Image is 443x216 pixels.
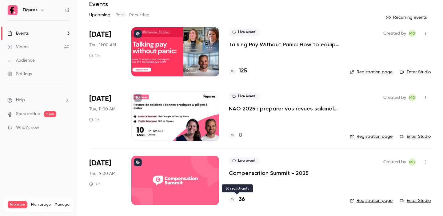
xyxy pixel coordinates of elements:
[89,42,116,48] span: Thu, 11:00 AM
[115,10,124,20] button: Past
[44,111,56,117] span: new
[89,106,115,112] span: Tue, 11:00 AM
[89,53,100,58] div: 1 h
[239,195,245,204] h4: 36
[7,44,29,50] div: Videos
[16,97,25,103] span: Help
[409,158,415,166] span: MG
[409,30,415,37] span: MG
[229,157,259,164] span: Live event
[89,91,122,141] div: Oct 7 Tue, 11:00 AM (Europe/Paris)
[229,131,242,140] a: 0
[239,67,247,75] h4: 125
[89,182,101,187] div: 7 h
[89,171,115,177] span: Thu, 9:00 AM
[16,111,40,117] a: SpeakerHub
[54,202,69,207] a: Manage
[383,94,406,101] span: Created by
[8,201,27,208] span: Premium
[229,105,340,112] a: NAO 2025 : préparer vos revues salariales et renforcer le dialogue social
[89,94,111,104] span: [DATE]
[89,158,111,168] span: [DATE]
[31,202,51,207] span: Plan usage
[89,10,110,20] button: Upcoming
[409,158,416,166] span: Mégane Gateau
[229,169,309,177] a: Compensation Summit - 2025
[229,195,245,204] a: 36
[89,117,100,122] div: 1 h
[400,69,431,75] a: Enter Studio
[229,41,340,48] a: Talking Pay Without Panic: How to equip your managers for the transparency shift
[409,94,415,101] span: MG
[7,57,35,64] div: Audience
[350,198,393,204] a: Registration page
[23,7,38,13] h6: Figures
[400,198,431,204] a: Enter Studio
[229,93,259,100] span: Live event
[89,156,122,205] div: Oct 16 Thu, 9:00 AM (Europe/Paris)
[7,30,29,37] div: Events
[8,5,18,15] img: Figures
[229,29,259,36] span: Live event
[383,30,406,37] span: Created by
[16,125,39,131] span: What's new
[409,30,416,37] span: Mégane Gateau
[229,67,247,75] a: 125
[7,71,32,77] div: Settings
[409,94,416,101] span: Mégane Gateau
[239,131,242,140] h4: 0
[129,10,150,20] button: Recurring
[89,27,122,76] div: Sep 18 Thu, 11:00 AM (Europe/Paris)
[383,158,406,166] span: Created by
[62,125,70,131] iframe: Noticeable Trigger
[350,69,393,75] a: Registration page
[400,133,431,140] a: Enter Studio
[7,97,70,103] li: help-dropdown-opener
[350,133,393,140] a: Registration page
[383,13,431,22] button: Recurring events
[89,0,108,8] h1: Events
[89,30,111,40] span: [DATE]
